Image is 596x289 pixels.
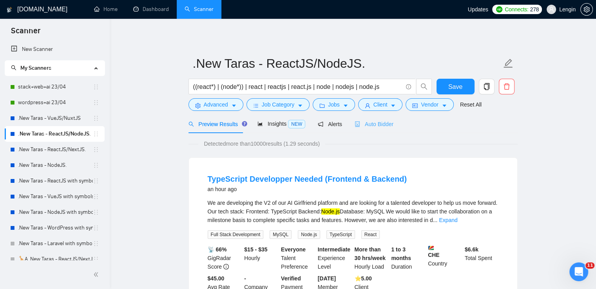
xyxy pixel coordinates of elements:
[93,99,99,106] span: holder
[195,103,201,108] span: setting
[343,103,348,108] span: caret-down
[479,83,494,90] span: copy
[18,79,93,95] a: stack+web+ai 23/04
[319,103,325,108] span: folder
[18,95,93,110] a: wordpress+ai 23/04
[208,275,225,282] b: $45.00
[448,82,462,92] span: Save
[193,82,402,92] input: Search Freelance Jobs...
[7,4,12,16] img: logo
[391,246,411,261] b: 1 to 3 months
[389,245,426,271] div: Duration
[133,6,169,13] a: dashboardDashboard
[355,121,393,127] span: Auto Bidder
[18,251,93,267] a: 🦒A .New Taras - ReactJS/NextJS usual 23/04
[421,100,438,109] span: Vendor
[18,204,93,220] a: .New Taras - NodeJS with symbols
[297,103,303,108] span: caret-down
[460,100,482,109] a: Reset All
[93,162,99,168] span: holder
[11,65,51,71] span: My Scanners
[428,245,434,251] img: 🇸🇨
[193,54,502,73] input: Scanner name...
[412,103,418,108] span: idcard
[188,121,245,127] span: Preview Results
[5,220,105,236] li: .New Taras - WordPress with symbols
[318,121,323,127] span: notification
[355,246,386,261] b: More than 30 hrs/week
[5,126,105,142] li: .New Taras - ReactJS/NodeJS.
[11,42,98,57] a: New Scanner
[262,100,294,109] span: Job Category
[468,6,488,13] span: Updates
[253,103,259,108] span: bars
[198,139,325,148] span: Detected more than 10000 results (1.29 seconds)
[93,115,99,121] span: holder
[208,199,498,224] div: We are developing the V2 of our AI Girlfriend platform and are looking for a talented developer t...
[93,209,99,215] span: holder
[437,79,475,94] button: Save
[257,121,263,126] span: area-chart
[188,121,194,127] span: search
[5,25,47,42] span: Scanner
[244,246,267,253] b: $15 - $35
[442,103,447,108] span: caret-down
[426,245,463,271] div: Country
[406,84,411,89] span: info-circle
[569,262,588,281] iframe: Intercom live chat
[358,98,403,111] button: userClientcaret-down
[373,100,388,109] span: Client
[18,173,93,189] a: .New Taras - ReactJS with symbols
[5,173,105,189] li: .New Taras - ReactJS with symbols
[93,256,99,262] span: holder
[318,275,336,282] b: [DATE]
[585,262,594,269] span: 11
[463,245,500,271] div: Total Spent
[505,5,528,14] span: Connects:
[208,184,407,194] div: an hour ago
[94,6,118,13] a: homeHome
[361,230,380,239] span: React
[204,100,228,109] span: Advanced
[479,79,495,94] button: copy
[93,178,99,184] span: holder
[257,121,305,127] span: Insights
[243,245,279,271] div: Hourly
[18,126,93,142] a: .New Taras - ReactJS/NodeJS.
[93,84,99,90] span: holder
[5,251,105,267] li: 🦒A .New Taras - ReactJS/NextJS usual 23/04
[316,245,353,271] div: Experience Level
[93,225,99,231] span: holder
[288,120,305,128] span: NEW
[416,79,432,94] button: search
[406,98,453,111] button: idcardVendorcaret-down
[93,271,101,278] span: double-left
[18,189,93,204] a: .New Taras - VueJS with symbols
[244,275,246,282] b: -
[18,236,93,251] a: .New Taras - Laravel with symbols
[18,110,93,126] a: .New Taras - VueJS/NuxtJS
[18,220,93,236] a: .New Taras - WordPress with symbols
[313,98,355,111] button: folderJobscaret-down
[428,245,462,258] b: CHE
[281,246,306,253] b: Everyone
[499,79,514,94] button: delete
[365,103,370,108] span: user
[18,157,93,173] a: .New Taras - NodeJS.
[580,3,593,16] button: setting
[5,189,105,204] li: .New Taras - VueJS with symbols
[93,193,99,200] span: holder
[355,275,372,282] b: ⭐️ 5.00
[318,246,350,253] b: Intermediate
[465,246,478,253] b: $ 6.6k
[188,98,243,111] button: settingAdvancedcaret-down
[353,245,390,271] div: Hourly Load
[5,79,105,95] li: stack+web+ai 23/04
[496,6,502,13] img: upwork-logo.png
[503,58,513,69] span: edit
[318,121,342,127] span: Alerts
[433,217,438,223] span: ...
[580,6,593,13] a: setting
[439,217,457,223] a: Expand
